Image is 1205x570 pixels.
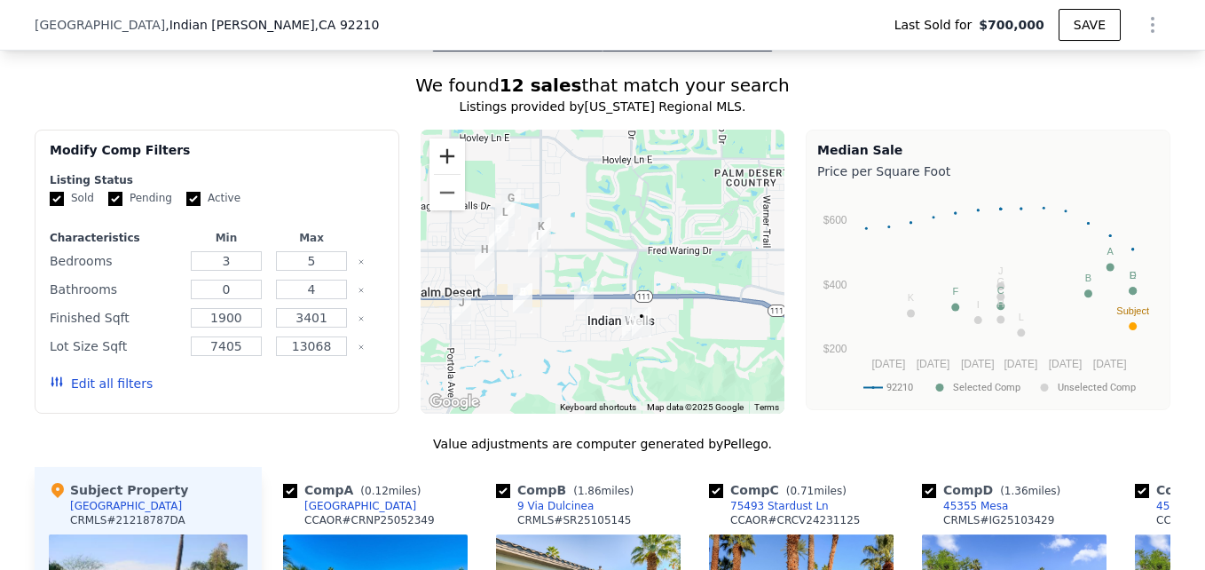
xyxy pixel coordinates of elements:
div: Listing Status [50,173,384,187]
div: 75493 Stardust Ln [567,274,601,319]
svg: A chart. [817,184,1159,406]
text: $200 [823,343,847,355]
button: Zoom out [429,175,465,210]
div: Max [272,231,350,245]
text: C [997,285,1004,296]
span: Map data ©2025 Google [647,402,744,412]
div: 76010 Fairway Dr [615,302,649,346]
text: Subject [1116,305,1149,316]
input: Active [186,192,201,206]
text: K [908,292,915,303]
span: 0.71 [790,485,814,497]
div: Comp A [283,481,428,499]
button: Clear [358,258,365,265]
button: Clear [358,287,365,294]
div: 30 Paseo Montecillo [488,196,522,241]
label: Active [186,191,240,206]
a: Terms [754,402,779,412]
div: Min [187,231,265,245]
label: Sold [50,191,94,206]
label: Pending [108,191,172,206]
div: [GEOGRAPHIC_DATA] [70,499,182,513]
span: [GEOGRAPHIC_DATA] [35,16,165,34]
div: Comp B [496,481,641,499]
div: [GEOGRAPHIC_DATA] [304,499,416,513]
div: 74135 Candlewood St [445,287,478,331]
div: 44040 Superior Ct [521,220,555,265]
div: Price per Square Foot [817,159,1159,184]
span: , Indian [PERSON_NAME] [165,16,379,34]
div: Characteristics [50,231,180,245]
div: Bedrooms [50,249,180,273]
text: J [998,265,1004,276]
div: CRMLS # 21218787DA [70,513,185,527]
text: H [997,298,1004,309]
a: Open this area in Google Maps (opens a new window) [425,391,484,414]
div: Listings provided by [US_STATE] Regional MLS . [35,98,1170,115]
strong: 12 sales [500,75,582,96]
text: F [952,286,958,297]
div: Subject Property [49,481,188,499]
div: Comp C [709,481,854,499]
text: [DATE] [961,358,995,370]
button: Clear [358,344,365,351]
span: $700,000 [979,16,1044,34]
div: Modify Comp Filters [50,141,384,173]
text: B [1085,273,1091,283]
div: 9 Via Dulcinea [482,213,516,257]
div: Bathrooms [50,277,180,302]
div: 45355 Mesa Cv [506,276,539,321]
text: G [996,276,1004,287]
button: Zoom in [429,139,465,174]
text: I [977,299,980,310]
span: ( miles) [993,485,1067,497]
span: Last Sold for [894,16,980,34]
text: L [1019,312,1024,322]
div: Lot Size Sqft [50,334,180,359]
div: We found that match your search [35,73,1170,98]
button: SAVE [1059,9,1121,41]
text: A [1107,246,1114,257]
text: $400 [823,279,847,291]
text: Unselected Comp [1058,382,1136,393]
text: [DATE] [1049,358,1083,370]
span: 0.12 [365,485,389,497]
a: 75493 Stardust Ln [709,499,829,513]
div: CCAOR # CRNP25052349 [304,513,435,527]
div: Value adjustments are computer generated by Pellego . [35,435,1170,453]
text: [DATE] [1093,358,1127,370]
span: ( miles) [566,485,641,497]
div: 76160 Fairway Dr [625,300,658,344]
div: CRMLS # IG25103429 [943,513,1054,527]
text: $600 [823,214,847,226]
input: Pending [108,192,122,206]
a: 45355 Mesa [922,499,1008,513]
div: 74614 Strawflower Cir [494,182,528,226]
text: E [1130,270,1136,281]
div: CRMLS # SR25105145 [517,513,631,527]
text: 92210 [886,382,913,393]
div: 43879 La Carmela Dr [524,210,558,255]
button: Clear [358,315,365,322]
div: CCAOR # CRCV24231125 [730,513,860,527]
text: [DATE] [917,358,950,370]
input: Sold [50,192,64,206]
span: 1.36 [1004,485,1028,497]
text: Selected Comp [953,382,1020,393]
button: Show Options [1135,7,1170,43]
button: Edit all filters [50,375,153,392]
div: 9 Via Dulcinea [517,499,594,513]
img: Google [425,391,484,414]
span: ( miles) [779,485,854,497]
div: Finished Sqft [50,305,180,330]
div: 44450 Hazel Canyon Ln [468,234,501,278]
span: ( miles) [353,485,428,497]
div: 45355 Mesa [943,499,1008,513]
text: [DATE] [1004,358,1037,370]
span: , CA 92210 [315,18,380,32]
span: 1.86 [578,485,602,497]
div: Median Sale [817,141,1159,159]
text: [DATE] [871,358,905,370]
div: 75493 Stardust Ln [730,499,829,513]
